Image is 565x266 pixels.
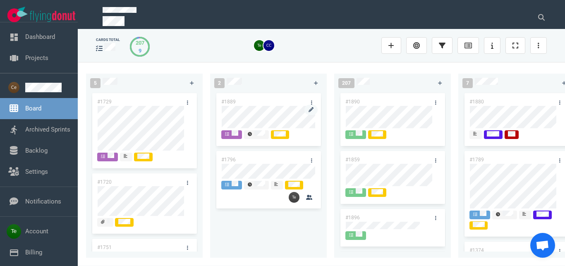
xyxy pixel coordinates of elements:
span: 7 [462,78,473,88]
a: #1896 [345,215,360,220]
a: #1720 [97,179,112,185]
a: #1729 [97,99,112,105]
span: 5 [90,78,101,88]
a: Account [25,228,48,235]
a: Projects [25,54,48,62]
a: #1880 [469,99,484,105]
img: 26 [254,40,265,51]
span: 207 [338,78,354,88]
img: 26 [263,40,274,51]
a: Billing [25,249,42,256]
a: Chat abierto [530,233,555,258]
div: cards total [96,37,120,43]
a: Backlog [25,147,48,154]
img: Flying Donut text logo [30,11,75,22]
a: #1751 [97,244,112,250]
a: #1789 [469,157,484,163]
span: 2 [214,78,225,88]
div: 207 [136,39,144,47]
a: Notifications [25,198,61,205]
a: Dashboard [25,33,55,41]
a: Board [25,105,41,112]
a: Settings [25,168,48,175]
a: #1889 [221,99,236,105]
a: Archived Sprints [25,126,70,133]
a: #1890 [345,99,360,105]
a: #1374 [469,247,484,253]
a: #1796 [221,157,236,163]
img: 26 [289,192,299,203]
a: #1859 [345,157,360,163]
div: 9 [136,47,144,55]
